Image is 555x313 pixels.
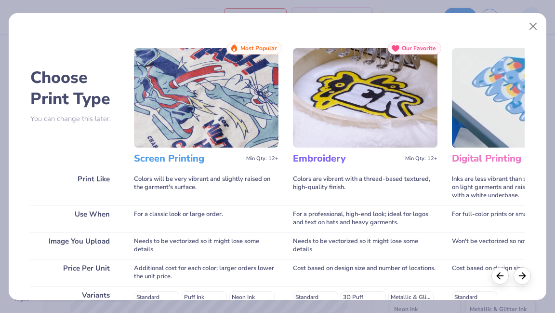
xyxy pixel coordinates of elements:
[30,259,119,286] div: Price Per Unit
[134,170,278,205] div: Colors will be very vibrant and slightly raised on the garment's surface.
[30,205,119,232] div: Use When
[293,259,437,286] div: Cost based on design size and number of locations.
[240,45,277,52] span: Most Popular
[405,155,437,162] span: Min Qty: 12+
[293,48,437,148] img: Embroidery
[134,152,242,165] h3: Screen Printing
[30,67,119,109] h2: Choose Print Type
[30,170,119,205] div: Print Like
[134,232,278,259] div: Needs to be vectorized so it might lose some details
[30,115,119,123] p: You can change this later.
[246,155,278,162] span: Min Qty: 12+
[30,232,119,259] div: Image You Upload
[134,259,278,286] div: Additional cost for each color; larger orders lower the unit price.
[134,48,278,148] img: Screen Printing
[293,205,437,232] div: For a professional, high-end look; ideal for logos and text on hats and heavy garments.
[293,170,437,205] div: Colors are vibrant with a thread-based textured, high-quality finish.
[293,232,437,259] div: Needs to be vectorized so it might lose some details
[402,45,436,52] span: Our Favorite
[134,205,278,232] div: For a classic look or large order.
[524,17,542,36] button: Close
[293,152,401,165] h3: Embroidery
